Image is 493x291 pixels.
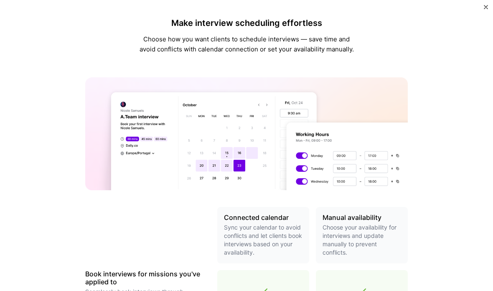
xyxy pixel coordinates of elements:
h4: Make interview scheduling effortless [138,18,355,28]
button: Close [484,5,488,14]
h3: Book interviews for missions you've applied to [85,270,211,286]
p: Sync your calendar to avoid conflicts and let clients book interviews based on your availability. [224,223,302,257]
p: Choose your availability for interviews and update manually to prevent conflicts. [323,223,401,257]
img: A.Team calendar banner [85,77,408,190]
p: Choose how you want clients to schedule interviews — save time and avoid conflicts with calendar ... [138,34,355,54]
h3: Connected calendar [224,214,302,222]
h3: Manual availability [323,214,401,222]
